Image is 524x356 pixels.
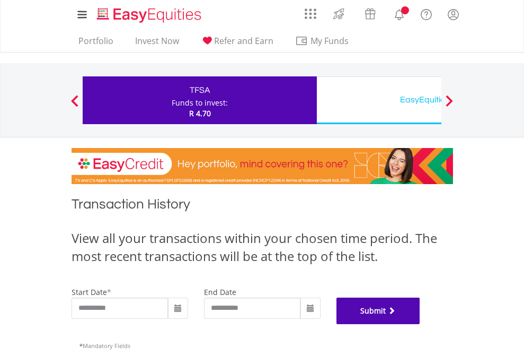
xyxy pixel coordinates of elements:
[74,36,118,52] a: Portfolio
[298,3,323,20] a: AppsGrid
[386,3,413,24] a: Notifications
[361,5,379,22] img: vouchers-v2.svg
[95,6,206,24] img: EasyEquities_Logo.png
[197,36,278,52] a: Refer and Earn
[89,83,310,98] div: TFSA
[336,298,420,324] button: Submit
[64,100,85,111] button: Previous
[214,35,273,47] span: Refer and Earn
[440,3,467,26] a: My Profile
[93,3,206,24] a: Home page
[72,287,107,297] label: start date
[204,287,236,297] label: end date
[305,8,316,20] img: grid-menu-icon.svg
[330,5,348,22] img: thrive-v2.svg
[354,3,386,22] a: Vouchers
[72,148,453,184] img: EasyCredit Promotion Banner
[295,34,365,48] span: My Funds
[72,195,453,219] h1: Transaction History
[189,108,211,118] span: R 4.70
[79,342,130,350] span: Mandatory Fields
[72,229,453,266] div: View all your transactions within your chosen time period. The most recent transactions will be a...
[172,98,228,108] div: Funds to invest:
[131,36,183,52] a: Invest Now
[439,100,460,111] button: Next
[413,3,440,24] a: FAQ's and Support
